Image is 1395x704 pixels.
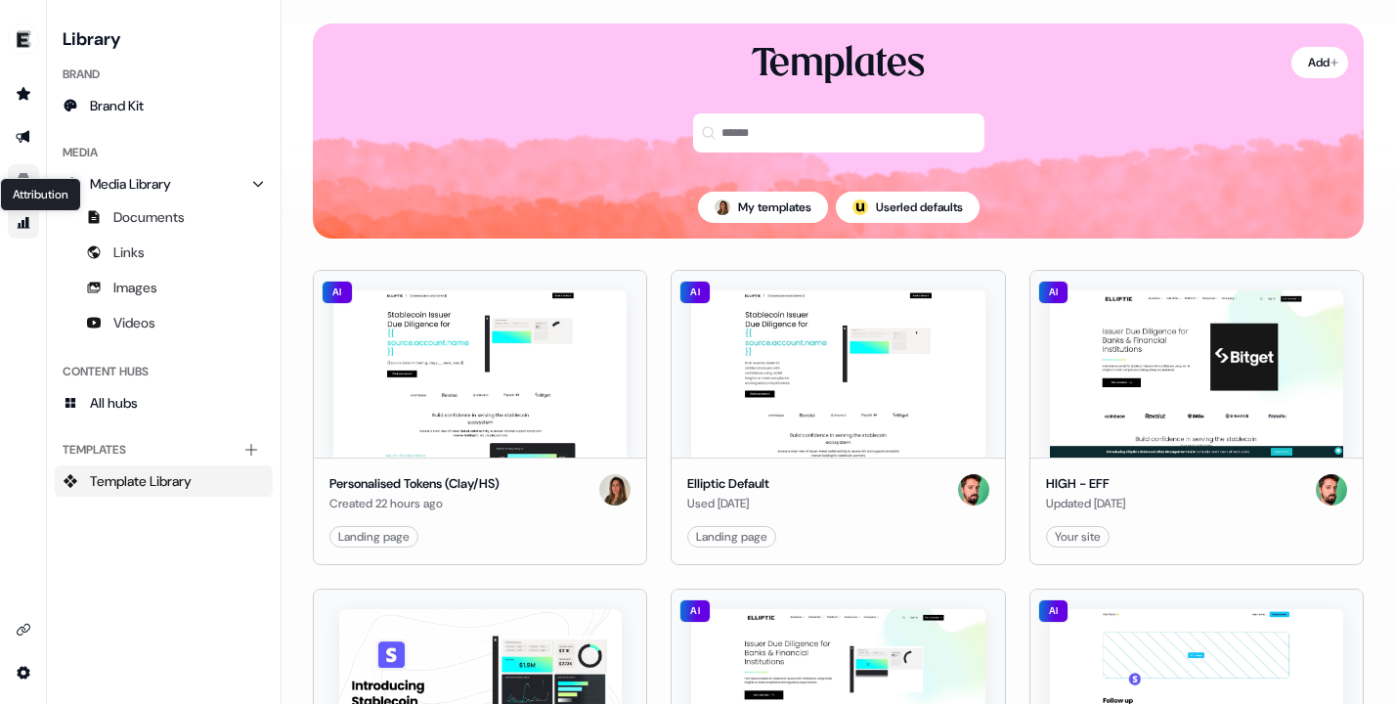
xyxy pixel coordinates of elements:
a: Go to templates [8,164,39,196]
h3: Library [55,23,273,51]
a: Go to integrations [8,657,39,688]
div: AI [679,281,711,304]
a: Links [55,237,273,268]
a: Documents [55,201,273,233]
button: userled logo;Userled defaults [836,192,980,223]
div: Templates [752,39,925,90]
div: HIGH - EFF [1046,474,1125,494]
span: Template Library [90,471,192,491]
img: Elliptic Default [691,290,984,458]
button: Elliptic DefaultAIElliptic DefaultUsed [DATE]PhillLanding page [671,270,1005,565]
div: AI [1038,281,1069,304]
a: Go to attribution [8,207,39,239]
img: HIGH - EFF [1050,290,1343,458]
div: Brand [55,59,273,90]
a: Go to prospects [8,78,39,110]
a: Media Library [55,168,273,199]
a: All hubs [55,387,273,418]
img: Phill [1316,474,1347,506]
div: Your site [1055,527,1101,547]
img: Pouyeh [715,199,730,215]
button: Add [1291,47,1348,78]
img: Personalised Tokens (Clay/HS) [333,290,627,458]
a: Images [55,272,273,303]
a: Brand Kit [55,90,273,121]
span: Media Library [90,174,171,194]
div: Media [55,137,273,168]
div: Personalised Tokens (Clay/HS) [329,474,500,494]
span: Links [113,242,145,262]
a: Go to outbound experience [8,121,39,153]
button: Personalised Tokens (Clay/HS)AIPersonalised Tokens (Clay/HS)Created 22 hours agoPouyehLanding page [313,270,647,565]
a: Template Library [55,465,273,497]
div: Landing page [696,527,767,547]
div: Templates [55,434,273,465]
img: Phill [958,474,989,506]
img: Pouyeh [599,474,631,506]
span: Videos [113,313,155,332]
a: Go to integrations [8,614,39,645]
span: All hubs [90,393,138,413]
div: Landing page [338,527,410,547]
div: ; [852,199,868,215]
div: AI [679,599,711,623]
div: AI [1038,599,1069,623]
span: Documents [113,207,185,227]
span: Images [113,278,157,297]
div: Created 22 hours ago [329,494,500,513]
div: AI [322,281,353,304]
button: My templates [698,192,828,223]
button: HIGH - EFFAIHIGH - EFFUpdated [DATE]PhillYour site [1029,270,1364,565]
div: Updated [DATE] [1046,494,1125,513]
img: userled logo [852,199,868,215]
span: Brand Kit [90,96,144,115]
a: Videos [55,307,273,338]
div: Elliptic Default [687,474,769,494]
div: Content Hubs [55,356,273,387]
div: Used [DATE] [687,494,769,513]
